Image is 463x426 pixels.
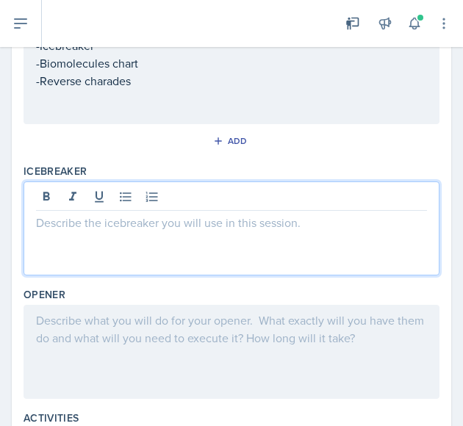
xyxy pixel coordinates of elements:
button: Add [208,130,256,152]
label: Activities [24,411,79,425]
div: Add [216,135,248,147]
label: Icebreaker [24,164,87,178]
p: -Biomolecules chart [36,54,427,72]
label: Opener [24,287,65,302]
p: -Reverse charades [36,72,427,90]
